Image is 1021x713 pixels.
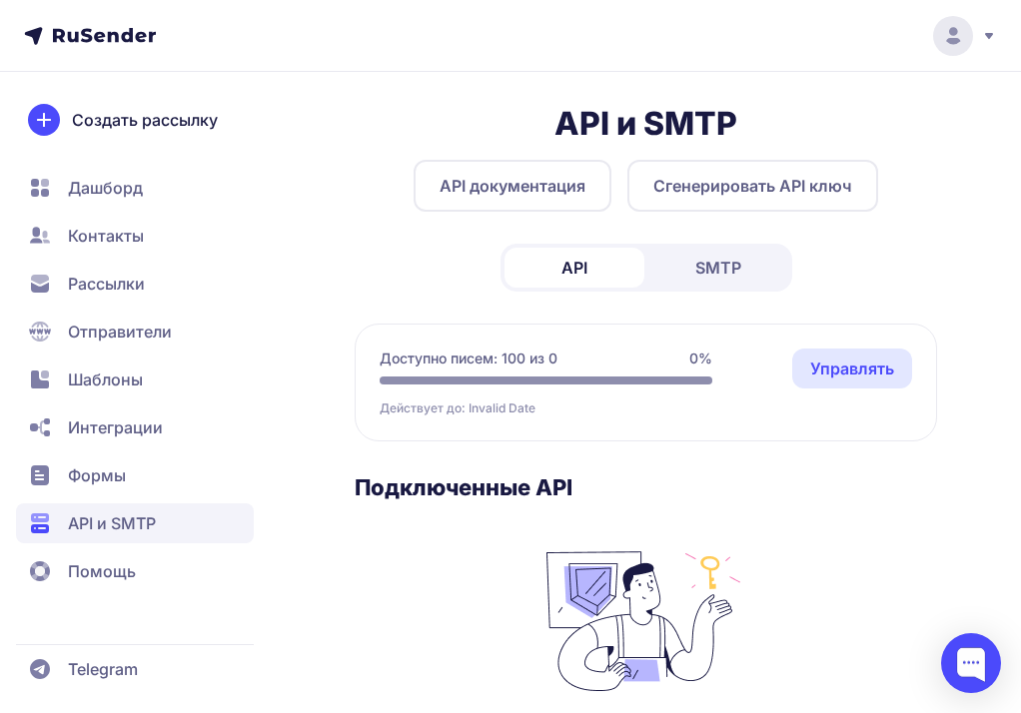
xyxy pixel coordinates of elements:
[695,256,741,280] span: SMTP
[68,320,172,344] span: Отправители
[68,367,143,391] span: Шаблоны
[414,160,611,212] a: API документация
[505,248,644,288] a: API
[546,541,746,691] img: no_photo
[355,473,937,501] h3: Подключенные API
[72,108,218,132] span: Создать рассылку
[68,559,136,583] span: Помощь
[68,415,163,439] span: Интеграции
[68,657,138,681] span: Telegram
[648,248,788,288] a: SMTP
[689,349,712,368] span: 0%
[380,349,557,368] span: Доступно писем: 100 из 0
[68,511,156,535] span: API и SMTP
[561,256,587,280] span: API
[68,272,145,296] span: Рассылки
[68,463,126,487] span: Формы
[68,176,143,200] span: Дашборд
[792,349,912,388] a: Управлять
[627,160,878,212] button: Сгенерировать API ключ
[380,400,535,416] span: Действует до: Invalid Date
[554,104,737,144] h2: API и SMTP
[68,224,144,248] span: Контакты
[16,649,254,689] a: Telegram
